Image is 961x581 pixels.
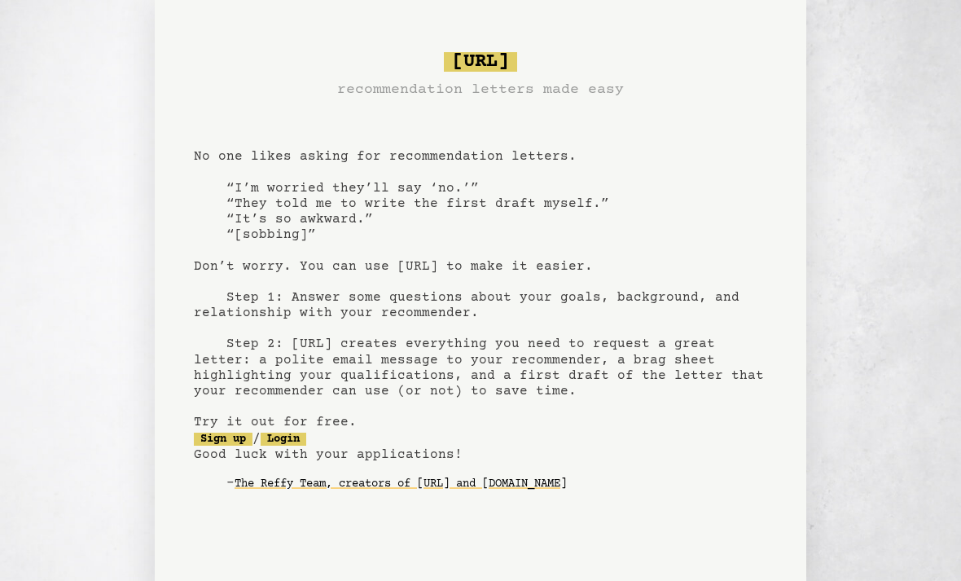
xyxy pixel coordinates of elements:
a: Login [261,433,306,446]
span: [URL] [444,52,517,72]
a: Sign up [194,433,252,446]
pre: No one likes asking for recommendation letters. “I’m worried they’ll say ‘no.’” “They told me to ... [194,46,767,523]
h3: recommendation letters made easy [337,78,624,101]
a: The Reffy Team, creators of [URL] and [DOMAIN_NAME] [235,471,567,497]
div: - [226,476,767,492]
